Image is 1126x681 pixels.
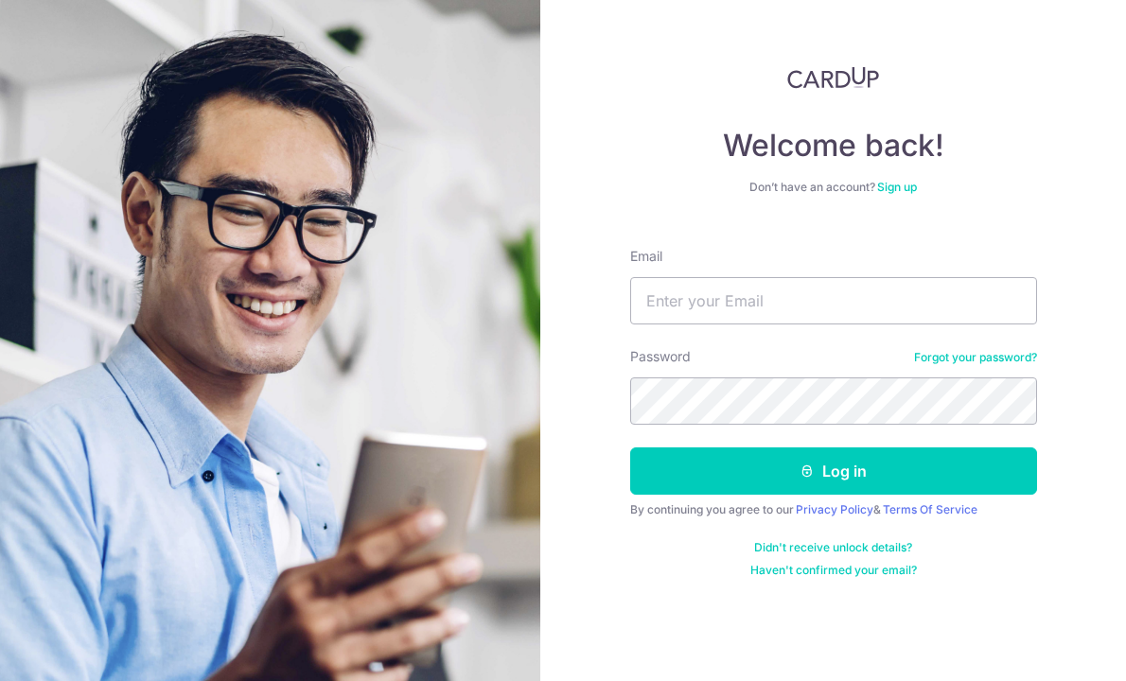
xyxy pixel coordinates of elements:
[630,347,691,366] label: Password
[630,447,1037,495] button: Log in
[796,502,873,516] a: Privacy Policy
[630,127,1037,165] h4: Welcome back!
[754,540,912,555] a: Didn't receive unlock details?
[630,180,1037,195] div: Don’t have an account?
[750,563,917,578] a: Haven't confirmed your email?
[630,502,1037,517] div: By continuing you agree to our &
[630,247,662,266] label: Email
[630,277,1037,324] input: Enter your Email
[787,66,880,89] img: CardUp Logo
[914,350,1037,365] a: Forgot your password?
[883,502,977,516] a: Terms Of Service
[877,180,917,194] a: Sign up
